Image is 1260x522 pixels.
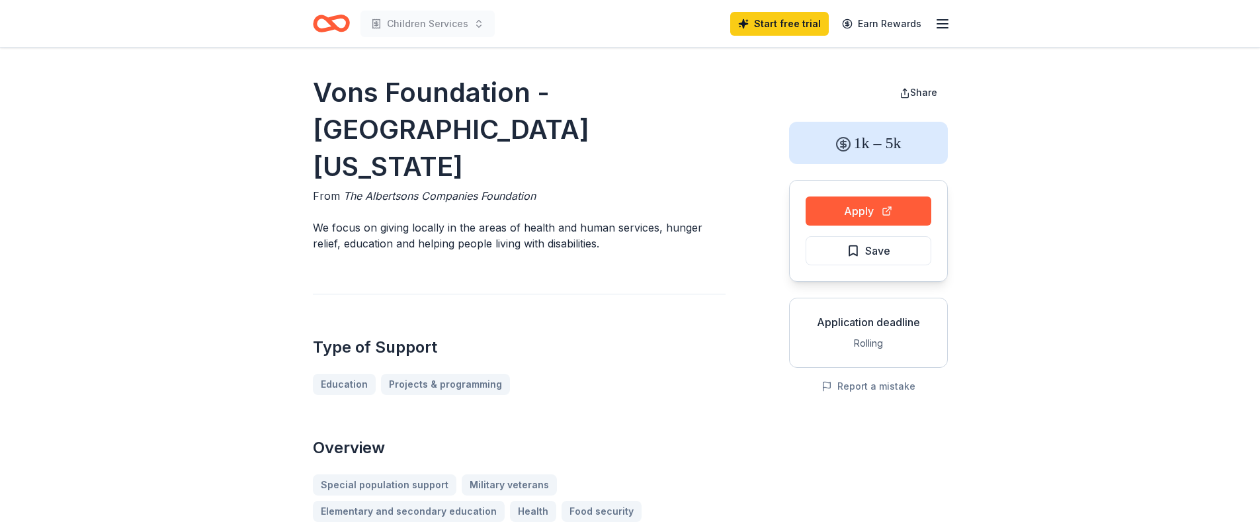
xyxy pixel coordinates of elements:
button: Share [889,79,948,106]
button: Children Services [360,11,495,37]
button: Apply [806,196,931,226]
a: Home [313,8,350,39]
span: Share [910,87,937,98]
div: From [313,188,726,204]
div: 1k – 5k [789,122,948,164]
a: Education [313,374,376,395]
div: Rolling [800,335,937,351]
a: Projects & programming [381,374,510,395]
span: The Albertsons Companies Foundation [343,189,536,202]
h2: Overview [313,437,726,458]
button: Save [806,236,931,265]
span: Save [865,242,890,259]
a: Earn Rewards [834,12,929,36]
button: Report a mistake [821,378,915,394]
h2: Type of Support [313,337,726,358]
div: Application deadline [800,314,937,330]
p: We focus on giving locally in the areas of health and human services, hunger relief, education an... [313,220,726,251]
span: Children Services [387,16,468,32]
a: Start free trial [730,12,829,36]
h1: Vons Foundation - [GEOGRAPHIC_DATA][US_STATE] [313,74,726,185]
